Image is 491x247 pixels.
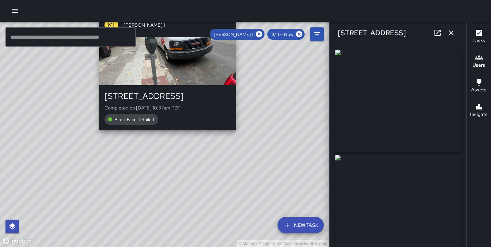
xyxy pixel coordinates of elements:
[467,74,491,99] button: Assets
[467,99,491,123] button: Insights
[210,31,257,37] span: [PERSON_NAME] 1
[110,117,158,122] span: Block Face Detailed
[105,104,231,111] p: Completed on [DATE] 10:37am PDT
[338,27,406,38] h6: [STREET_ADDRESS]
[210,29,265,40] div: [PERSON_NAME] 1
[124,22,231,28] span: [PERSON_NAME] 1
[470,111,488,118] h6: Insights
[267,29,305,40] div: 9/11 — Now
[467,25,491,49] button: Tasks
[335,50,461,152] img: request_images%2F01a67ee0-8f36-11f0-9243-533073dd1ccb
[467,49,491,74] button: Users
[472,37,485,44] h6: Tasks
[310,27,324,41] button: Filters
[278,217,324,233] button: New Task
[105,91,231,102] div: [STREET_ADDRESS]
[471,86,487,94] h6: Assets
[108,21,114,29] p: M1
[472,62,485,69] h6: Users
[267,31,297,37] span: 9/11 — Now
[99,13,236,130] button: M1[PERSON_NAME] 1[STREET_ADDRESS]Completed on [DATE] 10:37am PDTBlock Face Detailed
